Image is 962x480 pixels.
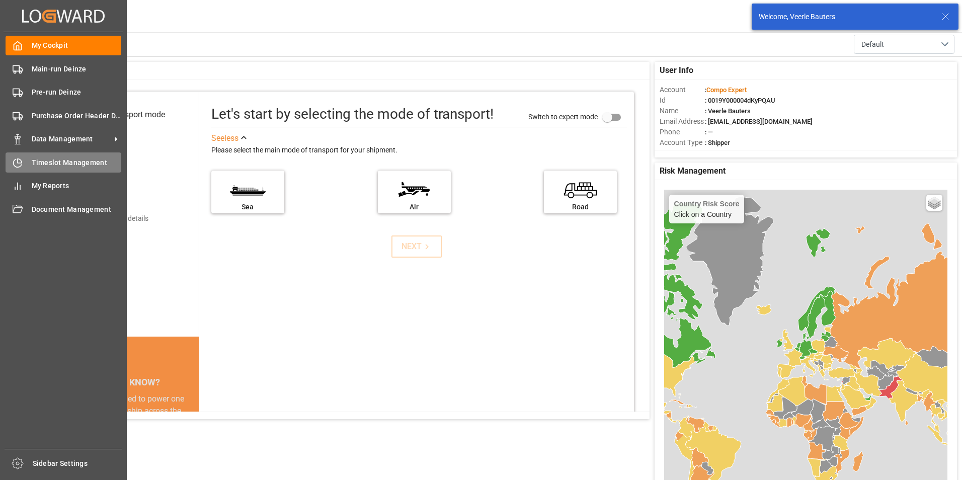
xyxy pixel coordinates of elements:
[6,36,121,55] a: My Cockpit
[6,106,121,125] a: Purchase Order Header Deinze
[549,202,612,212] div: Road
[705,97,775,104] span: : 0019Y000004dKyPQAU
[216,202,279,212] div: Sea
[660,116,705,127] span: Email Address
[32,157,122,168] span: Timeslot Management
[391,235,442,258] button: NEXT
[705,128,713,136] span: : —
[402,241,432,253] div: NEXT
[660,85,705,95] span: Account
[32,87,122,98] span: Pre-run Deinze
[705,86,747,94] span: :
[660,106,705,116] span: Name
[759,12,932,22] div: Welcome, Veerle Bauters
[674,200,740,208] h4: Country Risk Score
[211,132,238,144] div: See less
[211,144,627,156] div: Please select the main mode of transport for your shipment.
[6,59,121,78] a: Main-run Deinze
[660,95,705,106] span: Id
[32,64,122,74] span: Main-run Deinze
[32,40,122,51] span: My Cockpit
[211,104,494,125] div: Let's start by selecting the mode of transport!
[705,118,813,125] span: : [EMAIL_ADDRESS][DOMAIN_NAME]
[383,202,446,212] div: Air
[32,181,122,191] span: My Reports
[705,139,730,146] span: : Shipper
[854,35,954,54] button: open menu
[32,204,122,215] span: Document Management
[6,83,121,102] a: Pre-run Deinze
[660,127,705,137] span: Phone
[32,134,111,144] span: Data Management
[185,393,199,477] button: next slide / item
[706,86,747,94] span: Compo Expert
[674,200,740,218] div: Click on a Country
[6,152,121,172] a: Timeslot Management
[861,39,884,50] span: Default
[660,137,705,148] span: Account Type
[660,165,726,177] span: Risk Management
[33,458,123,469] span: Sidebar Settings
[926,195,942,211] a: Layers
[528,112,598,120] span: Switch to expert mode
[32,111,122,121] span: Purchase Order Header Deinze
[660,64,693,76] span: User Info
[705,107,751,115] span: : Veerle Bauters
[86,213,148,224] div: Add shipping details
